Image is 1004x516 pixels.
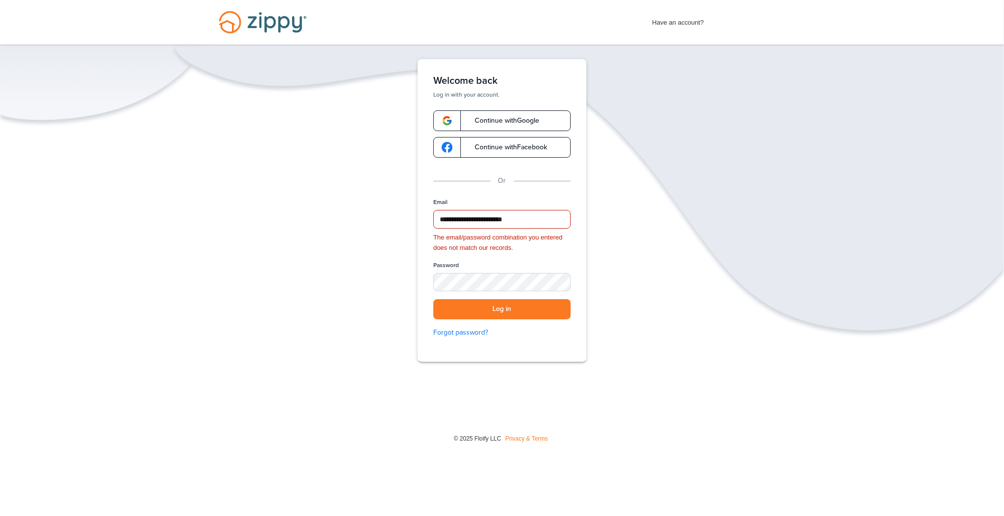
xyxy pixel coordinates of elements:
span: Have an account? [652,12,704,28]
h1: Welcome back [433,75,571,87]
a: Forgot password? [433,327,571,338]
span: Continue with Google [465,117,539,124]
img: google-logo [442,115,453,126]
a: google-logoContinue withGoogle [433,110,571,131]
p: Log in with your account. [433,91,571,99]
img: google-logo [442,142,453,153]
label: Email [433,198,448,206]
button: Log in [433,299,571,319]
input: Email [433,210,571,229]
a: Privacy & Terms [505,435,548,442]
a: google-logoContinue withFacebook [433,137,571,158]
input: Password [433,273,571,292]
span: Continue with Facebook [465,144,547,151]
label: Password [433,261,459,270]
p: Or [498,175,506,186]
div: The email/password combination you entered does not match our records. [433,233,571,253]
span: © 2025 Floify LLC [453,435,501,442]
